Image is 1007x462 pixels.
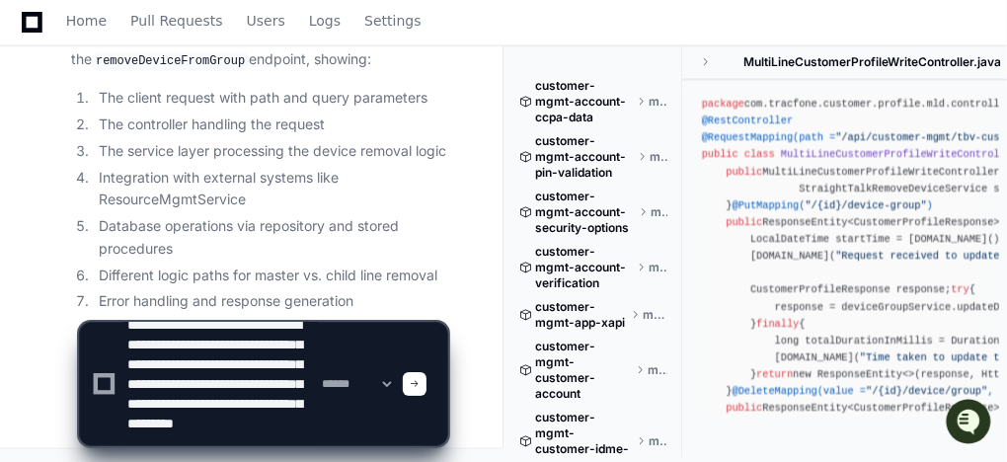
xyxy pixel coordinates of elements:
[951,284,968,296] span: try
[139,206,239,222] a: Powered byPylon
[726,167,762,179] span: public
[93,88,447,111] li: The client request with path and query parameters
[20,147,55,183] img: 1756235613930-3d25f9e4-fa56-45dd-b3ad-e072dfbd1548
[702,115,793,127] span: @RestController
[67,147,324,167] div: Start new chat
[744,149,775,161] span: class
[535,190,635,237] span: customer-mgmt-account-security-options
[93,115,447,137] li: The controller handling the request
[726,217,762,229] span: public
[93,266,447,288] li: Different logic paths for master vs. child line removal
[944,397,997,450] iframe: Open customer support
[93,141,447,164] li: The service layer processing the device removal logic
[93,216,447,262] li: Database operations via repository and stored procedures
[20,20,59,59] img: PlayerZero
[651,205,667,221] span: master
[535,245,633,292] span: customer-mgmt-account-verification
[364,16,421,28] span: Settings
[649,261,667,276] span: master
[649,95,667,111] span: master
[196,207,239,222] span: Pylon
[71,27,447,72] p: This sequence diagram illustrates the end-to-end flow for the endpoint, showing:
[650,150,667,166] span: master
[130,16,222,28] span: Pull Requests
[20,79,359,111] div: Welcome
[535,79,633,126] span: customer-mgmt-account-ccpa-data
[66,16,107,28] span: Home
[93,168,447,213] li: Integration with external systems like ResourceMgmtService
[247,16,285,28] span: Users
[67,167,286,183] div: We're offline, but we'll be back soon!
[702,149,738,161] span: public
[732,200,932,212] span: @PutMapping( )
[309,16,341,28] span: Logs
[702,99,744,111] span: package
[336,153,359,177] button: Start new chat
[92,53,249,71] code: removeDeviceFromGroup
[743,55,1001,71] span: MultiLineCustomerProfileWriteController.java
[535,134,634,182] span: customer-mgmt-account-pin-validation
[805,200,926,212] span: "/{id}/device-group"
